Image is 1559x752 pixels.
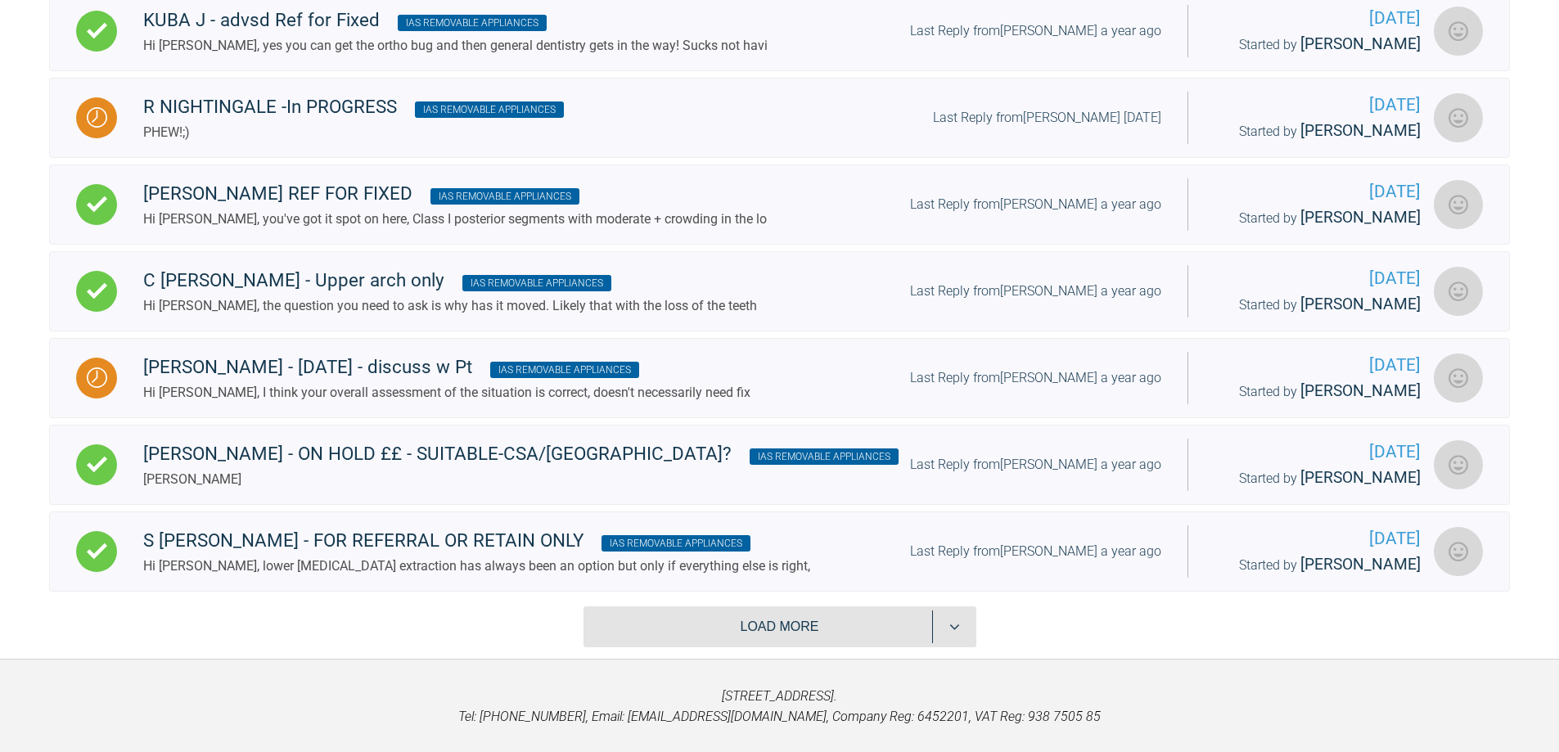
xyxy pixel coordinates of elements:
span: IAS Removable Appliances [415,101,564,118]
div: KUBA J - advsd Ref for Fixed [143,6,768,35]
div: Last Reply from [PERSON_NAME] [DATE] [933,107,1161,128]
a: Complete[PERSON_NAME] REF FOR FIXED IAS Removable AppliancesHi [PERSON_NAME], you've got it spot ... [49,164,1510,245]
img: Nicola Bone [1434,267,1483,316]
span: [PERSON_NAME] [1300,295,1421,313]
div: S [PERSON_NAME] - FOR REFERRAL OR RETAIN ONLY [143,526,810,556]
a: CompleteS [PERSON_NAME] - FOR REFERRAL OR RETAIN ONLY IAS Removable AppliancesHi [PERSON_NAME], l... [49,511,1510,592]
img: Nicola Bone [1434,527,1483,576]
div: PHEW!;) [143,122,564,143]
span: [DATE] [1214,92,1421,119]
a: WaitingR NIGHTINGALE -In PROGRESS IAS Removable AppliancesPHEW!;)Last Reply from[PERSON_NAME] [DA... [49,78,1510,158]
span: [PERSON_NAME] [1300,208,1421,227]
span: [DATE] [1214,525,1421,552]
a: Complete[PERSON_NAME] - ON HOLD ££ - SUITABLE-CSA/[GEOGRAPHIC_DATA]? IAS Removable Appliances[PER... [49,425,1510,505]
div: Started by [1214,119,1421,144]
img: Waiting [87,367,107,388]
span: IAS Removable Appliances [750,448,899,465]
div: Started by [1214,379,1421,404]
span: [DATE] [1214,439,1421,466]
img: Nicola Bone [1434,7,1483,56]
div: Last Reply from [PERSON_NAME] a year ago [910,367,1161,389]
img: Nicola Bone [1434,180,1483,229]
div: [PERSON_NAME] - ON HOLD ££ - SUITABLE-CSA/[GEOGRAPHIC_DATA]? [143,439,899,469]
img: Nicola Bone [1434,353,1483,403]
img: Complete [87,20,107,41]
span: IAS Removable Appliances [490,362,639,378]
span: [PERSON_NAME] [1300,468,1421,487]
span: [DATE] [1214,5,1421,32]
div: [PERSON_NAME] [143,469,899,490]
span: IAS Removable Appliances [462,275,611,291]
div: [PERSON_NAME] - [DATE] - discuss w Pt [143,353,750,382]
img: Complete [87,541,107,561]
button: Load more [583,606,976,647]
div: Hi [PERSON_NAME], the question you need to ask is why has it moved. Likely that with the loss of ... [143,295,757,317]
div: Hi [PERSON_NAME], I think your overall assessment of the situation is correct, doesn't necessaril... [143,382,750,403]
div: Started by [1214,32,1421,57]
img: Waiting [87,107,107,128]
div: Started by [1214,205,1421,231]
div: Hi [PERSON_NAME], yes you can get the ortho bug and then general dentistry gets in the way! Sucks... [143,35,768,56]
div: Hi [PERSON_NAME], you've got it spot on here, Class I posterior segments with moderate + crowding... [143,209,767,230]
span: IAS Removable Appliances [398,15,547,31]
span: [PERSON_NAME] [1300,381,1421,400]
div: Last Reply from [PERSON_NAME] a year ago [910,541,1161,562]
span: [DATE] [1214,352,1421,379]
span: IAS Removable Appliances [602,535,750,552]
div: R NIGHTINGALE -In PROGRESS [143,92,564,122]
span: IAS Removable Appliances [430,188,579,205]
span: [PERSON_NAME] [1300,34,1421,53]
div: C [PERSON_NAME] - Upper arch only [143,266,757,295]
img: Complete [87,281,107,301]
a: CompleteC [PERSON_NAME] - Upper arch only IAS Removable AppliancesHi [PERSON_NAME], the question ... [49,251,1510,331]
img: Nicola Bone [1434,93,1483,142]
div: Hi [PERSON_NAME], lower [MEDICAL_DATA] extraction has always been an option but only if everythin... [143,556,810,577]
img: Complete [87,454,107,475]
span: [DATE] [1214,178,1421,205]
div: Started by [1214,466,1421,491]
div: Last Reply from [PERSON_NAME] a year ago [910,454,1161,475]
div: Last Reply from [PERSON_NAME] a year ago [910,20,1161,42]
img: Complete [87,194,107,214]
div: Last Reply from [PERSON_NAME] a year ago [910,281,1161,302]
span: [PERSON_NAME] [1300,555,1421,574]
a: Waiting[PERSON_NAME] - [DATE] - discuss w Pt IAS Removable AppliancesHi [PERSON_NAME], I think yo... [49,338,1510,418]
div: Started by [1214,552,1421,578]
div: Started by [1214,292,1421,317]
span: [DATE] [1214,265,1421,292]
div: Last Reply from [PERSON_NAME] a year ago [910,194,1161,215]
div: [PERSON_NAME] REF FOR FIXED [143,179,767,209]
span: [PERSON_NAME] [1300,121,1421,140]
p: [STREET_ADDRESS]. Tel: [PHONE_NUMBER], Email: [EMAIL_ADDRESS][DOMAIN_NAME], Company Reg: 6452201,... [26,686,1533,727]
img: Nicola Bone [1434,440,1483,489]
